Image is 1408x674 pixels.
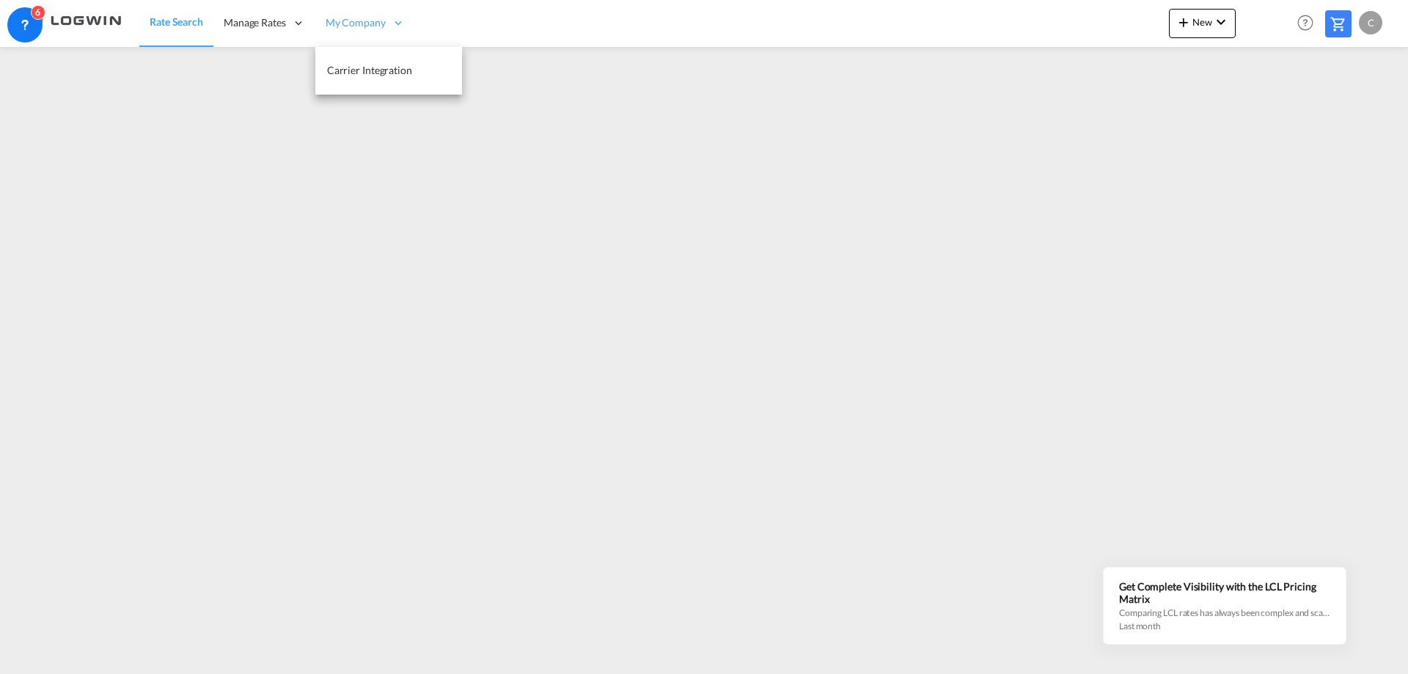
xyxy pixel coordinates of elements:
[1212,13,1230,31] md-icon: icon-chevron-down
[1293,10,1318,35] span: Help
[22,7,121,40] img: 2761ae10d95411efa20a1f5e0282d2d7.png
[1175,16,1230,28] span: New
[1175,13,1192,31] md-icon: icon-plus 400-fg
[1359,11,1382,34] div: C
[150,15,203,28] span: Rate Search
[315,47,462,95] a: Carrier Integration
[1169,9,1236,38] button: icon-plus 400-fgNewicon-chevron-down
[327,64,412,76] span: Carrier Integration
[224,15,286,30] span: Manage Rates
[1293,10,1325,37] div: Help
[326,15,386,30] span: My Company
